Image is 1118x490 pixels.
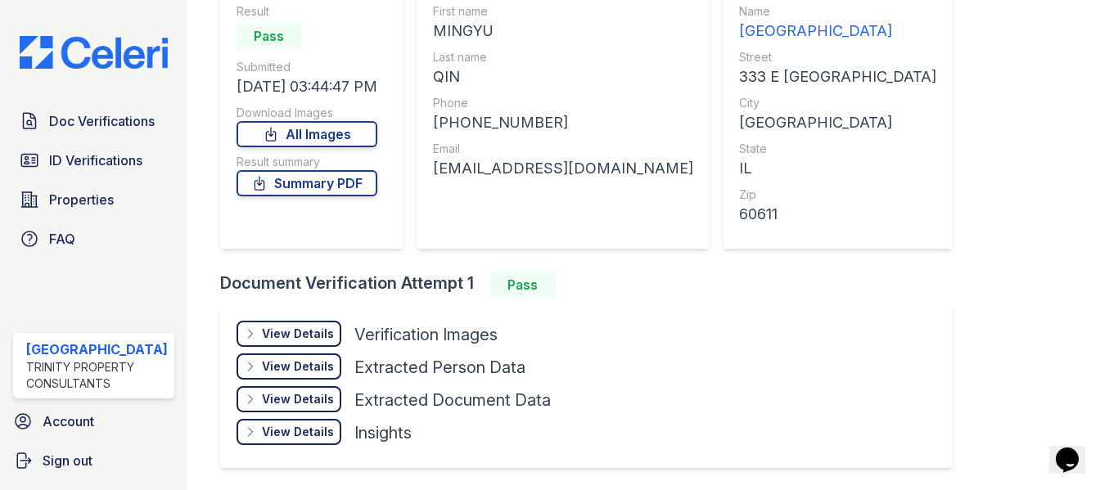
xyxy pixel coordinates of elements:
[739,3,936,20] div: Name
[262,424,334,440] div: View Details
[13,105,174,137] a: Doc Verifications
[433,141,693,157] div: Email
[354,356,525,379] div: Extracted Person Data
[433,65,693,88] div: QIN
[49,151,142,170] span: ID Verifications
[262,358,334,375] div: View Details
[739,95,936,111] div: City
[13,223,174,255] a: FAQ
[237,154,377,170] div: Result summary
[237,75,377,98] div: [DATE] 03:44:47 PM
[237,59,377,75] div: Submitted
[237,23,302,49] div: Pass
[262,326,334,342] div: View Details
[7,444,181,477] a: Sign out
[26,359,168,392] div: Trinity Property Consultants
[739,3,936,43] a: Name [GEOGRAPHIC_DATA]
[262,391,334,407] div: View Details
[739,187,936,203] div: Zip
[433,95,693,111] div: Phone
[220,272,966,298] div: Document Verification Attempt 1
[739,203,936,226] div: 60611
[739,141,936,157] div: State
[739,20,936,43] div: [GEOGRAPHIC_DATA]
[433,20,693,43] div: MINGYU
[739,111,936,134] div: [GEOGRAPHIC_DATA]
[7,405,181,438] a: Account
[7,36,181,70] img: CE_Logo_Blue-a8612792a0a2168367f1c8372b55b34899dd931a85d93a1a3d3e32e68fde9ad4.png
[49,111,155,131] span: Doc Verifications
[43,411,94,431] span: Account
[49,229,75,249] span: FAQ
[354,389,551,411] div: Extracted Document Data
[43,451,92,470] span: Sign out
[739,65,936,88] div: 333 E [GEOGRAPHIC_DATA]
[433,111,693,134] div: [PHONE_NUMBER]
[237,105,377,121] div: Download Images
[49,190,114,209] span: Properties
[433,157,693,180] div: [EMAIL_ADDRESS][DOMAIN_NAME]
[237,121,377,147] a: All Images
[433,3,693,20] div: First name
[237,3,377,20] div: Result
[237,170,377,196] a: Summary PDF
[1049,425,1102,474] iframe: chat widget
[13,144,174,177] a: ID Verifications
[13,183,174,216] a: Properties
[739,157,936,180] div: IL
[26,339,168,359] div: [GEOGRAPHIC_DATA]
[490,272,556,298] div: Pass
[354,421,412,444] div: Insights
[354,323,498,346] div: Verification Images
[433,49,693,65] div: Last name
[739,49,936,65] div: Street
